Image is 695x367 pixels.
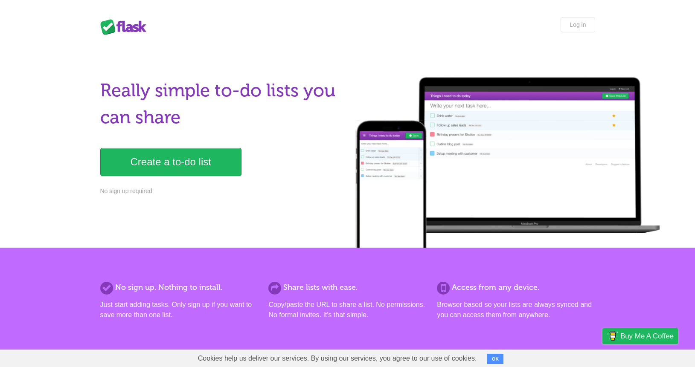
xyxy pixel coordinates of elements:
[268,282,426,293] h2: Share lists with ease.
[100,77,343,131] h1: Really simple to-do lists you can share
[561,17,595,32] a: Log in
[620,329,674,344] span: Buy me a coffee
[602,328,678,344] a: Buy me a coffee
[437,282,595,293] h2: Access from any device.
[268,300,426,320] p: Copy/paste the URL to share a list. No permissions. No formal invites. It's that simple.
[100,19,151,35] div: Flask Lists
[437,300,595,320] p: Browser based so your lists are always synced and you can access them from anywhere.
[189,350,486,367] span: Cookies help us deliver our services. By using our services, you agree to our use of cookies.
[607,329,618,343] img: Buy me a coffee
[100,300,258,320] p: Just start adding tasks. Only sign up if you want to save more than one list.
[487,354,504,364] button: OK
[100,282,258,293] h2: No sign up. Nothing to install.
[100,187,343,196] p: No sign up required
[100,148,241,176] a: Create a to-do list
